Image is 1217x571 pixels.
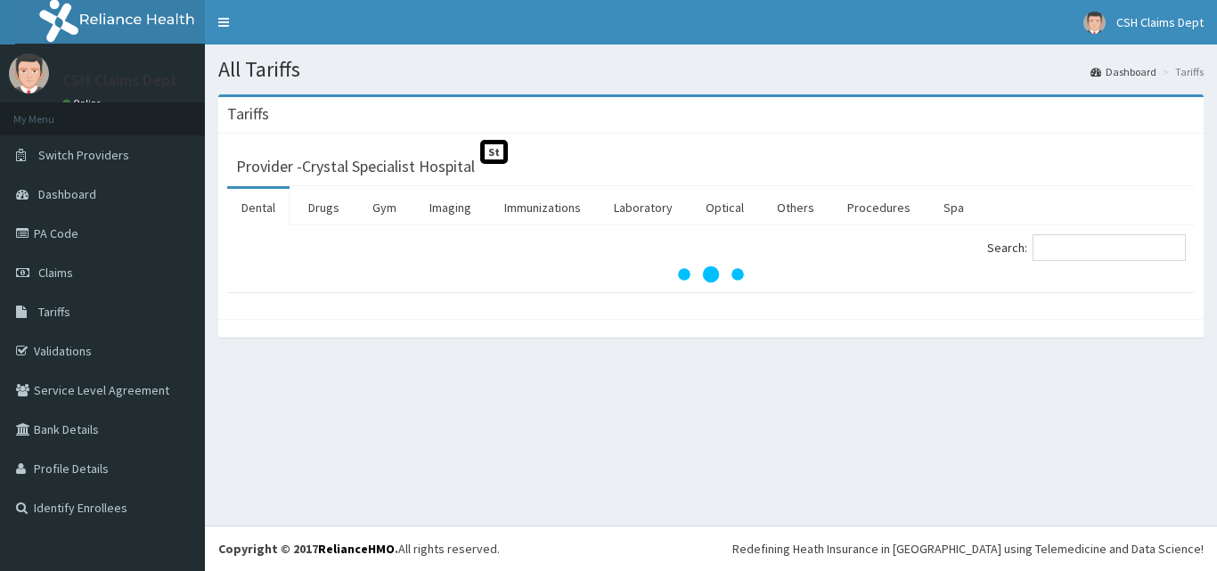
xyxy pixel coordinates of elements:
span: St [480,140,508,164]
label: Search: [987,234,1186,261]
a: Online [62,97,105,110]
a: Optical [691,189,758,226]
span: CSH Claims Dept [1116,14,1204,30]
svg: audio-loading [675,239,747,310]
a: Gym [358,189,411,226]
footer: All rights reserved. [205,526,1217,571]
a: Drugs [294,189,354,226]
a: Procedures [833,189,925,226]
h1: All Tariffs [218,58,1204,81]
a: Laboratory [600,189,687,226]
a: Imaging [415,189,486,226]
span: Dashboard [38,186,96,202]
div: Redefining Heath Insurance in [GEOGRAPHIC_DATA] using Telemedicine and Data Science! [732,540,1204,558]
input: Search: [1033,234,1186,261]
span: Tariffs [38,304,70,320]
li: Tariffs [1158,64,1204,79]
span: Switch Providers [38,147,129,163]
a: RelianceHMO [318,541,395,557]
a: Dashboard [1090,64,1156,79]
a: Immunizations [490,189,595,226]
a: Others [763,189,829,226]
span: Claims [38,265,73,281]
strong: Copyright © 2017 . [218,541,398,557]
img: User Image [9,53,49,94]
a: Dental [227,189,290,226]
h3: Tariffs [227,106,269,122]
a: Spa [929,189,978,226]
p: CSH Claims Dept [62,72,177,88]
h3: Provider - Crystal Specialist Hospital [236,159,475,175]
img: User Image [1083,12,1106,34]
